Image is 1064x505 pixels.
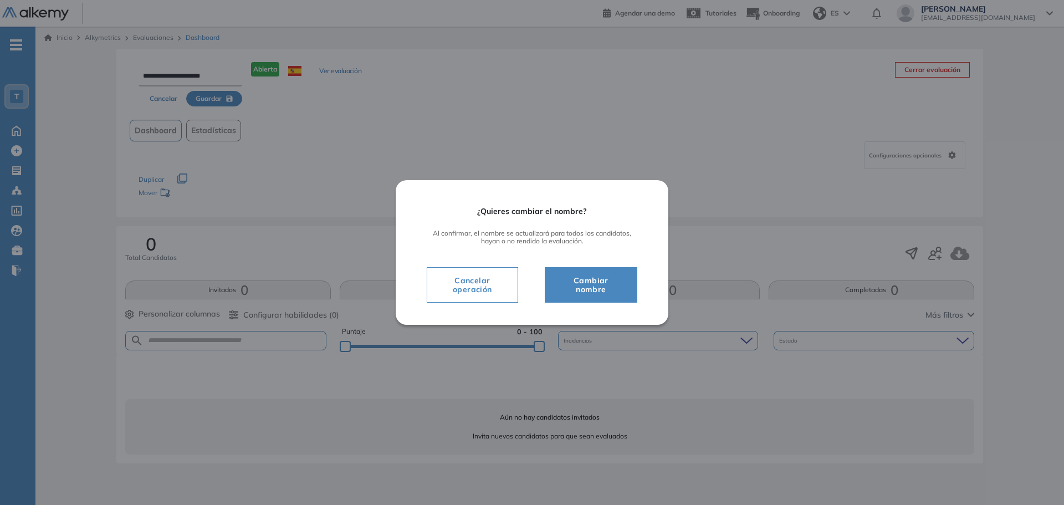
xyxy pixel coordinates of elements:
[1009,452,1064,505] div: Widget de chat
[427,229,637,246] span: Al confirmar, el nombre se actualizará para todos los candidatos, hayan o no rendido la evaluación.
[436,274,509,296] span: Cancelar operación
[427,207,637,216] span: ¿Quieres cambiar el nombre?
[545,267,637,303] button: Cambiar nombre
[559,274,623,296] span: Cambiar nombre
[427,267,518,303] button: Cancelar operación
[1009,452,1064,505] iframe: Chat Widget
